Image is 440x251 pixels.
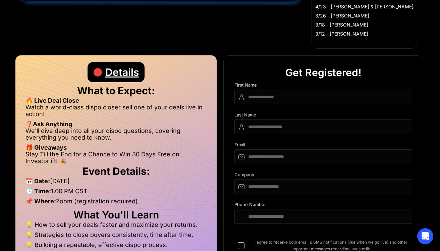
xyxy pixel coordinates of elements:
li: 💡 Strategies to close buyers consistently, time after time. [25,232,207,242]
div: Phone Number [234,202,412,209]
strong: Event Details: [82,165,150,177]
div: Details [105,62,139,82]
li: We’ll dive deep into all your dispo questions, covering everything you need to know. [25,128,207,144]
li: 1:00 PM CST [25,188,207,198]
div: Company [234,172,412,179]
li: Stay Till the End for a Chance to Win 30 Days Free on Investorlift! 🎉 [25,151,207,164]
div: Last Name [234,112,412,119]
div: Open Intercom Messenger [417,228,433,244]
strong: 🕒 Time: [25,188,51,195]
strong: 🎁 Giveaways [25,144,67,151]
li: Watch a world-class dispo closer sell one of your deals live in action! [25,104,207,121]
li: Zoom (registration required) [25,198,207,208]
div: Email [234,142,412,149]
li: [DATE] [25,178,207,188]
strong: 📌 Where: [25,198,56,205]
strong: What to Expect: [77,85,155,97]
h2: What You'll Learn [25,211,207,218]
li: 💡 Building a repeatable, effective dispo process. [25,242,207,248]
li: 💡 How to sell your deals faster and maximize your returns. [25,221,207,232]
strong: 📅 Date: [25,178,50,185]
strong: ❓Ask Anything [25,120,72,128]
strong: 🔥 Live Deal Close [25,97,79,104]
div: Get Registered! [285,62,362,83]
div: First Name [234,83,412,90]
